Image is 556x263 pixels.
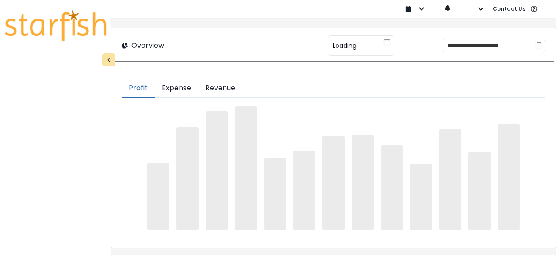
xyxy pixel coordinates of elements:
span: ‌ [410,164,432,231]
span: ‌ [176,127,199,230]
span: ‌ [468,152,491,230]
span: ‌ [352,135,374,231]
span: ‌ [206,111,228,231]
span: ‌ [439,129,461,231]
span: Loading [333,36,357,55]
button: Revenue [198,79,242,98]
span: ‌ [147,163,169,231]
span: ‌ [498,124,520,231]
span: ‌ [293,151,315,231]
span: ‌ [235,106,257,230]
button: Profit [122,79,155,98]
button: Expense [155,79,198,98]
span: ‌ [381,145,403,231]
span: ‌ [264,158,286,231]
span: ‌ [322,136,345,230]
p: Overview [131,40,164,51]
